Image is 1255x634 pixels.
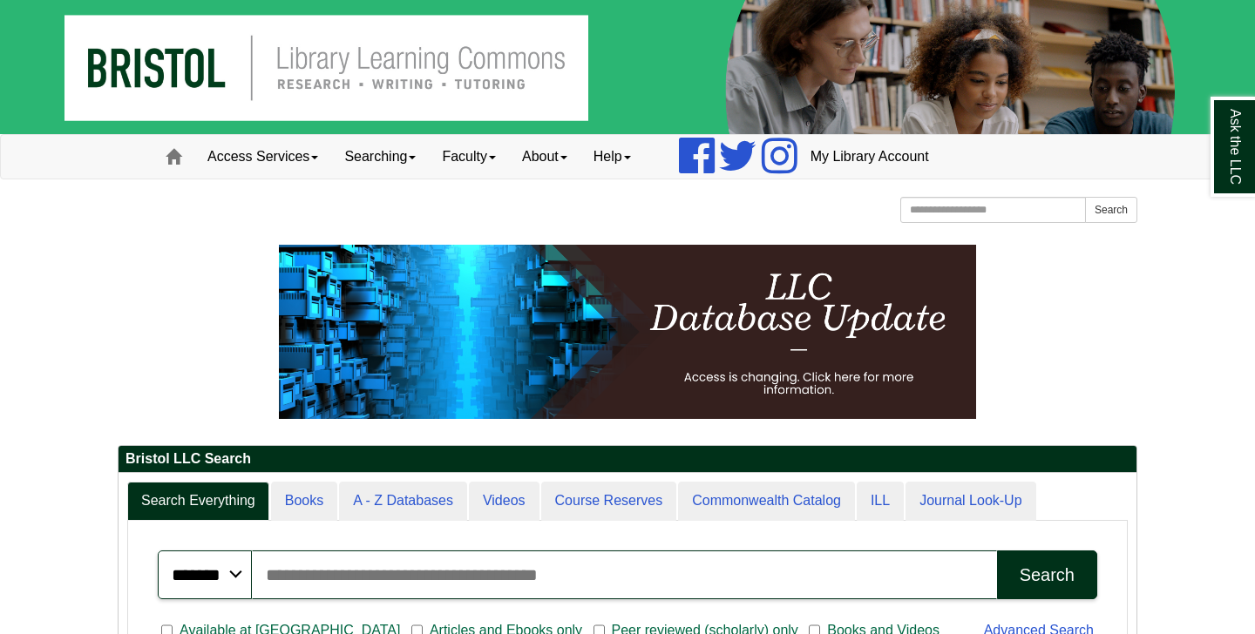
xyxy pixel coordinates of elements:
[279,245,976,419] img: HTML tutorial
[339,482,467,521] a: A - Z Databases
[678,482,855,521] a: Commonwealth Catalog
[331,135,429,179] a: Searching
[119,446,1136,473] h2: Bristol LLC Search
[906,482,1035,521] a: Journal Look-Up
[541,482,677,521] a: Course Reserves
[857,482,904,521] a: ILL
[997,550,1097,599] button: Search
[469,482,539,521] a: Videos
[271,482,337,521] a: Books
[1020,565,1075,585] div: Search
[1085,197,1137,223] button: Search
[194,135,331,179] a: Access Services
[127,482,269,521] a: Search Everything
[580,135,644,179] a: Help
[509,135,580,179] a: About
[797,135,942,179] a: My Library Account
[429,135,509,179] a: Faculty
